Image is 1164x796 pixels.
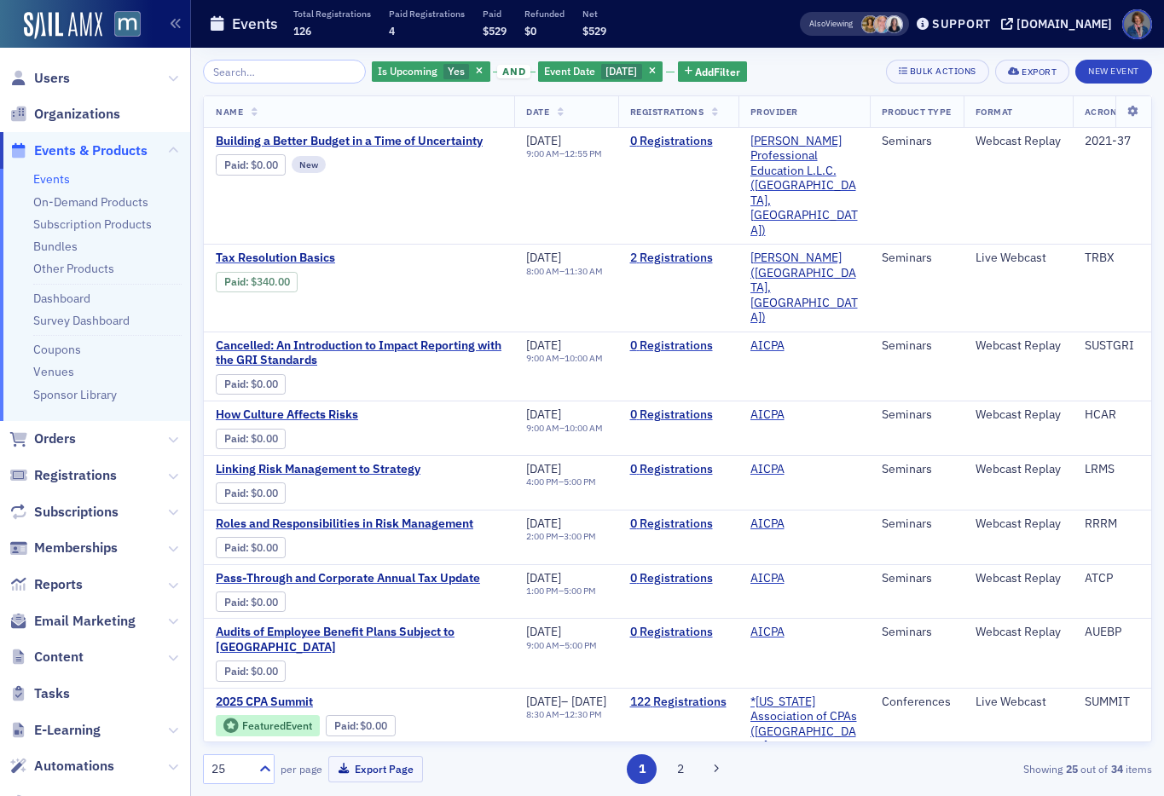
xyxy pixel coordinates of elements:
time: 12:55 PM [565,147,602,159]
span: [DATE] [571,694,606,709]
a: Paid [224,432,246,445]
div: RRRM [1085,516,1150,532]
a: Organizations [9,105,120,124]
span: : [224,432,251,445]
span: $0.00 [251,378,278,390]
span: Building a Better Budget in a Time of Uncertainty [216,134,502,149]
span: Product Type [882,106,952,118]
button: Export Page [328,756,423,782]
div: Webcast Replay [976,625,1061,640]
div: Export [1022,67,1057,77]
button: 2 [666,754,696,784]
div: SUMMIT [1085,695,1150,710]
a: Registrations [9,466,117,485]
a: Paid [224,487,246,499]
span: 2025 CPA Summit [216,695,502,710]
span: Peters Professional Education L.L.C. (Mechanicsville, VA) [750,134,858,239]
time: 10:00 AM [565,352,603,364]
a: Paid [224,541,246,554]
button: 1 [627,754,657,784]
time: 5:00 PM [565,639,597,651]
a: Paid [224,596,246,609]
div: Seminars [882,462,952,477]
span: $0.00 [251,432,278,445]
span: Reports [34,575,83,594]
div: AUEBP [1085,625,1150,640]
a: Linking Risk Management to Strategy [216,462,502,477]
a: Orders [9,430,76,448]
a: View Homepage [102,11,141,40]
h1: Events [232,14,278,34]
span: and [497,65,530,78]
span: Events & Products [34,141,148,160]
span: Viewing [809,18,853,30]
a: *[US_STATE] Association of CPAs ([GEOGRAPHIC_DATA], [GEOGRAPHIC_DATA]) [750,695,858,784]
div: – [526,266,603,277]
div: Featured Event [216,715,320,736]
span: Is Upcoming [378,64,437,78]
span: AICPA [750,571,858,586]
a: Pass-Through and Corporate Annual Tax Update [216,571,502,586]
a: Audits of Employee Benefit Plans Subject to [GEOGRAPHIC_DATA] [216,625,502,655]
div: Live Webcast [976,251,1061,266]
div: – [526,148,602,159]
button: [DOMAIN_NAME] [1001,18,1118,30]
div: – [526,423,603,434]
span: Acronym [1085,106,1132,118]
div: Seminars [882,251,952,266]
time: 8:00 AM [526,265,559,277]
div: – [526,709,606,720]
a: AICPA [750,338,785,354]
div: Seminars [882,571,952,586]
span: $0.00 [251,487,278,499]
a: Survey Dashboard [33,313,130,328]
span: Kelly Brown [885,15,903,33]
span: Name [216,106,243,118]
div: Webcast Replay [976,462,1061,477]
button: Export [995,60,1069,84]
span: 4 [389,24,395,37]
span: *Maryland Association of CPAs (Timonium, MD) [750,695,858,784]
span: $0.00 [251,159,278,171]
span: Date [526,106,549,118]
a: [PERSON_NAME] Professional Education L.L.C. ([GEOGRAPHIC_DATA], [GEOGRAPHIC_DATA]) [750,134,858,239]
button: New Event [1075,60,1152,84]
span: $0.00 [251,541,278,554]
span: [DATE] [526,407,561,422]
a: Paid [224,159,246,171]
div: – [526,531,596,542]
span: [DATE] [526,694,561,709]
span: Werner-Rocca (Flourtown, PA) [750,251,858,326]
div: Seminars [882,516,952,532]
div: Yes [372,61,490,83]
span: [DATE] [526,516,561,531]
a: AICPA [750,462,785,477]
div: Featured Event [242,721,312,730]
div: Webcast Replay [976,516,1061,532]
a: E-Learning [9,721,101,740]
a: New Event [1075,62,1152,78]
time: 2:00 PM [526,530,559,542]
a: Subscription Products [33,216,152,232]
time: 9:00 AM [526,422,559,434]
a: Events [33,171,70,187]
span: : [224,665,251,678]
a: SailAMX [24,12,102,39]
time: 5:00 PM [564,476,596,487]
time: 12:30 PM [565,708,602,720]
span: How Culture Affects Risks [216,407,502,423]
div: SUSTGRI [1085,338,1150,354]
a: 0 Registrations [630,407,727,423]
div: [DOMAIN_NAME] [1016,16,1112,32]
img: SailAMX [114,11,141,37]
a: 2 Registrations [630,251,727,266]
a: Reports [9,575,83,594]
span: [DATE] [526,133,561,148]
p: Paid Registrations [389,8,465,20]
div: Support [932,16,991,32]
span: : [224,275,251,288]
div: Webcast Replay [976,338,1061,354]
time: 5:00 PM [564,585,596,597]
a: Roles and Responsibilities in Risk Management [216,516,502,532]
